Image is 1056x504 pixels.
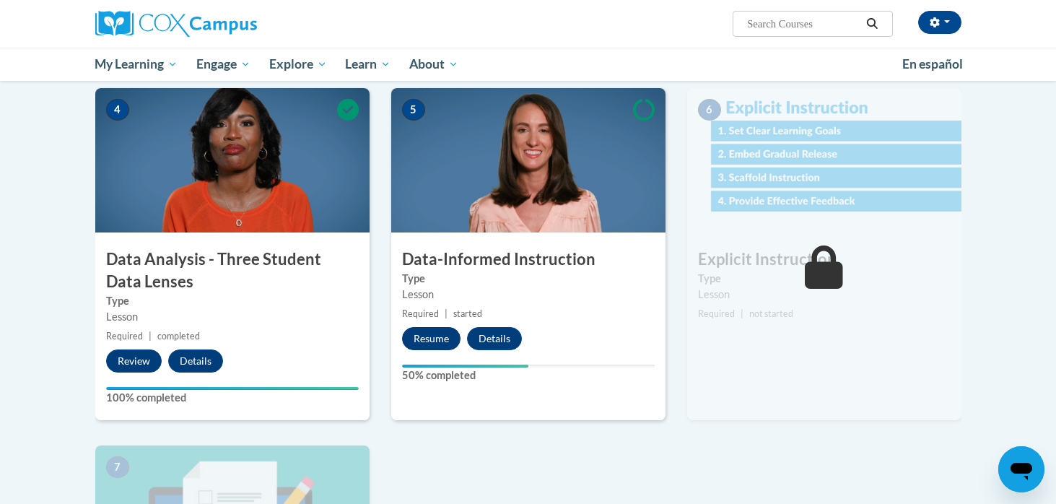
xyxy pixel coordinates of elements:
[260,48,336,81] a: Explore
[106,309,359,325] div: Lesson
[74,48,983,81] div: Main menu
[95,248,370,293] h3: Data Analysis - Three Student Data Lenses
[391,248,666,271] h3: Data-Informed Instruction
[402,99,425,121] span: 5
[391,88,666,233] img: Course Image
[95,88,370,233] img: Course Image
[698,99,721,121] span: 6
[402,327,461,350] button: Resume
[95,11,257,37] img: Cox Campus
[168,349,223,373] button: Details
[698,308,735,319] span: Required
[187,48,260,81] a: Engage
[336,48,400,81] a: Learn
[687,88,961,233] img: Course Image
[998,446,1044,492] iframe: Button to launch messaging window
[445,308,448,319] span: |
[402,271,655,287] label: Type
[902,56,963,71] span: En español
[157,331,200,342] span: completed
[918,11,961,34] button: Account Settings
[698,271,951,287] label: Type
[402,365,528,368] div: Your progress
[95,11,370,37] a: Cox Campus
[402,287,655,303] div: Lesson
[106,387,359,390] div: Your progress
[402,308,439,319] span: Required
[106,293,359,309] label: Type
[95,56,178,73] span: My Learning
[106,349,162,373] button: Review
[893,49,972,79] a: En español
[106,331,143,342] span: Required
[467,327,522,350] button: Details
[400,48,468,81] a: About
[106,390,359,406] label: 100% completed
[453,308,482,319] span: started
[106,99,129,121] span: 4
[269,56,327,73] span: Explore
[345,56,390,73] span: Learn
[687,248,961,271] h3: Explicit Instruction
[106,456,129,478] span: 7
[746,15,861,32] input: Search Courses
[86,48,188,81] a: My Learning
[409,56,458,73] span: About
[149,331,152,342] span: |
[741,308,743,319] span: |
[861,15,883,32] button: Search
[196,56,250,73] span: Engage
[698,287,951,303] div: Lesson
[402,368,655,383] label: 50% completed
[749,308,793,319] span: not started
